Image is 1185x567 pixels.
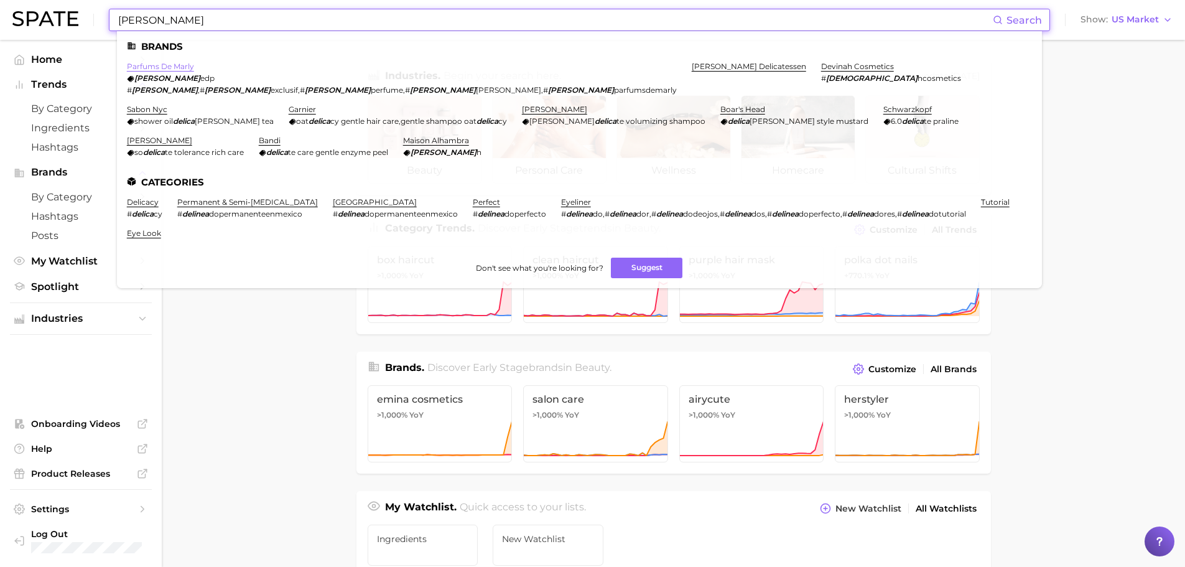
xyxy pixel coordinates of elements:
[913,500,980,517] a: All Watchlists
[821,62,894,71] a: devinah cosmetics
[259,136,281,145] a: bandi
[31,281,131,293] span: Spotlight
[31,504,131,515] span: Settings
[401,116,476,126] span: gentle shampoo oat
[12,11,78,26] img: SPATE
[385,500,457,517] h1: My Watchlist.
[271,85,298,95] span: exclusif
[31,255,131,267] span: My Watchlist
[127,41,1032,52] li: Brands
[504,209,546,218] span: doperfecto
[31,122,131,134] span: Ingredients
[134,148,143,157] span: so
[10,500,152,518] a: Settings
[371,85,403,95] span: perfume
[522,105,587,114] a: [PERSON_NAME]
[31,528,158,540] span: Log Out
[200,73,215,83] span: edp
[751,209,765,218] span: dos
[835,385,980,462] a: herstyler>1,000% YoY
[127,62,194,71] a: parfums de marly
[377,410,407,419] span: >1,000%
[127,85,677,95] div: , , , ,
[772,209,799,218] em: delinea
[385,362,424,373] span: Brands .
[165,148,244,157] span: te tolerance rich care
[10,277,152,296] a: Spotlight
[902,116,924,126] em: delica
[305,85,371,95] em: [PERSON_NAME]
[338,209,365,218] em: delinea
[1080,16,1108,23] span: Show
[844,410,875,419] span: >1,000%
[10,207,152,226] a: Hashtags
[333,197,417,207] a: [GEOGRAPHIC_DATA]
[31,443,131,454] span: Help
[725,209,751,218] em: delinea
[177,197,318,207] a: permanent & semi-[MEDICAL_DATA]
[31,210,131,222] span: Hashtags
[616,116,705,126] span: te volumizing shampoo
[31,468,131,479] span: Product Releases
[411,148,476,157] em: [PERSON_NAME]
[31,79,131,90] span: Trends
[689,410,719,419] span: >1,000%
[1006,14,1042,26] span: Search
[10,99,152,118] a: by Category
[918,73,961,83] span: hcosmetics
[835,504,901,514] span: New Watchlist
[929,209,966,218] span: dotutorial
[127,105,167,114] a: sabon nyc
[902,209,929,218] em: delinea
[874,209,895,218] span: dores
[842,209,847,218] span: #
[10,226,152,245] a: Posts
[31,103,131,115] span: by Category
[289,116,507,126] div: ,
[10,118,152,138] a: Ingredients
[566,209,593,218] em: delinea
[473,209,478,218] span: #
[656,209,683,218] em: delinea
[127,228,161,238] a: eye look
[31,313,131,324] span: Industries
[10,251,152,271] a: My Watchlist
[692,62,806,71] a: [PERSON_NAME] delicatessen
[897,209,902,218] span: #
[427,362,611,373] span: Discover Early Stage brands in .
[476,85,541,95] span: [PERSON_NAME]
[981,197,1010,207] a: tutorial
[132,209,154,218] em: delica
[799,209,840,218] span: doperfecto
[844,393,970,405] span: herstyler
[523,385,668,462] a: salon care>1,000% YoY
[205,85,271,95] em: [PERSON_NAME]
[478,209,504,218] em: delinea
[173,116,195,126] em: delica
[683,209,718,218] span: dodeojos
[931,364,977,375] span: All Brands
[368,385,513,462] a: emina cosmetics>1,000% YoY
[721,410,735,420] span: YoY
[410,85,476,95] em: [PERSON_NAME]
[143,148,165,157] em: delica
[31,230,131,241] span: Posts
[924,116,959,126] span: te praline
[127,177,1032,187] li: Categories
[368,525,478,566] a: ingredients
[720,105,765,114] a: boar's head
[593,209,603,218] span: do
[460,500,586,517] h2: Quick access to your lists.
[127,85,132,95] span: #
[154,209,162,218] span: cy
[31,141,131,153] span: Hashtags
[182,209,209,218] em: delinea
[31,418,131,429] span: Onboarding Videos
[543,85,548,95] span: #
[679,385,824,462] a: airycute>1,000% YoY
[850,360,919,378] button: Customize
[817,500,904,517] button: New Watchlist
[561,197,591,207] a: eyeliner
[134,116,173,126] span: shower oil
[876,410,891,420] span: YoY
